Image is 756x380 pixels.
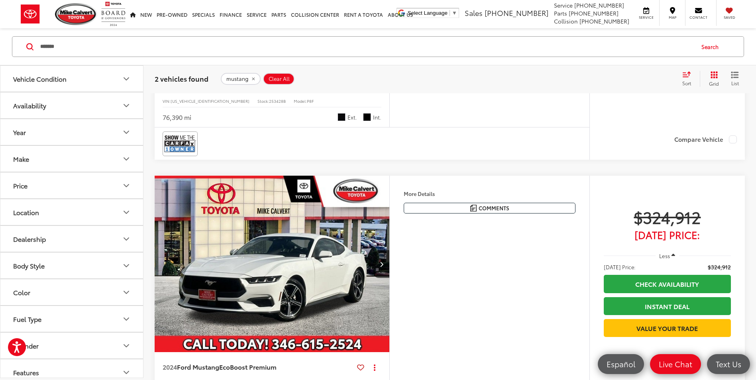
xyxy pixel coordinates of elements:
[574,1,624,9] span: [PHONE_NUMBER]
[725,71,745,87] button: List View
[373,114,381,121] span: Int.
[154,176,390,352] a: 2024 Ford Mustang EcoBoost Premium2024 Ford Mustang EcoBoost Premium2024 Ford Mustang EcoBoost Pr...
[404,191,575,196] h4: More Details
[408,10,457,16] a: Select Language​
[0,333,144,358] button: CylinderCylinder
[603,359,639,369] span: Español
[338,113,346,121] span: Shadow Black
[13,288,30,296] div: Color
[55,3,97,25] img: Mike Calvert Toyota
[0,279,144,305] button: ColorColor
[155,74,208,83] span: 2 vehicles found
[604,207,731,227] span: $324,912
[122,101,131,110] div: Availability
[0,253,144,278] button: Body StyleBody Style
[700,71,725,87] button: Grid View
[221,73,261,85] button: remove mustang
[637,15,655,20] span: Service
[122,208,131,217] div: Location
[163,98,171,104] span: VIN:
[122,234,131,244] div: Dealership
[721,15,738,20] span: Saved
[13,208,39,216] div: Location
[122,181,131,190] div: Price
[604,231,731,239] span: [DATE] Price:
[13,315,41,323] div: Fuel Type
[164,133,196,154] img: CarFax One Owner
[604,275,731,293] a: Check Availability
[257,98,269,104] span: Stock:
[485,8,548,18] span: [PHONE_NUMBER]
[269,98,286,104] span: 253428B
[374,364,375,370] span: dropdown dots
[650,354,701,374] a: Live Chat
[307,98,314,104] span: P8F
[122,341,131,351] div: Cylinder
[363,113,371,121] span: Ebony
[13,235,46,243] div: Dealership
[604,263,636,271] span: [DATE] Price:
[598,354,644,374] a: Español
[0,226,144,252] button: DealershipDealership
[122,154,131,164] div: Make
[0,119,144,145] button: YearYear
[171,98,249,104] span: [US_VEHICLE_IDENTIFICATION_NUMBER]
[122,368,131,377] div: Features
[465,8,483,18] span: Sales
[367,360,381,374] button: Actions
[219,362,277,371] span: EcoBoost Premium
[674,135,737,143] label: Compare Vehicle
[122,127,131,137] div: Year
[604,319,731,337] a: Value Your Trade
[554,17,578,25] span: Collision
[348,114,357,121] span: Ext.
[39,37,694,56] input: Search by Make, Model, or Keyword
[408,10,448,16] span: Select Language
[263,73,295,85] button: Clear All
[0,66,144,92] button: Vehicle ConditionVehicle Condition
[269,76,290,82] span: Clear All
[163,362,354,371] a: 2024Ford MustangEcoBoost Premium
[13,128,26,136] div: Year
[569,9,619,17] span: [PHONE_NUMBER]
[122,261,131,270] div: Body Style
[122,288,131,297] div: Color
[708,263,731,271] span: $324,912
[226,76,248,82] span: mustang
[682,80,691,86] span: Sort
[712,359,745,369] span: Text Us
[604,297,731,315] a: Instant Deal
[13,155,29,163] div: Make
[13,262,45,269] div: Body Style
[13,342,39,349] div: Cylinder
[0,172,144,198] button: PricePrice
[13,368,39,376] div: Features
[13,102,46,109] div: Availability
[659,252,670,259] span: Less
[373,250,389,278] button: Next image
[294,98,307,104] span: Model:
[13,182,27,189] div: Price
[177,362,219,371] span: Ford Mustang
[154,176,390,352] div: 2024 Ford Mustang EcoBoost Premium 0
[479,204,509,212] span: Comments
[163,362,177,371] span: 2024
[579,17,629,25] span: [PHONE_NUMBER]
[678,71,700,87] button: Select sort value
[154,176,390,353] img: 2024 Ford Mustang EcoBoost Premium
[0,146,144,172] button: MakeMake
[656,249,679,263] button: Less
[452,10,457,16] span: ▼
[470,205,477,212] img: Comments
[404,203,575,214] button: Comments
[122,314,131,324] div: Fuel Type
[554,1,573,9] span: Service
[707,354,750,374] a: Text Us
[554,9,567,17] span: Parts
[163,113,191,122] div: 76,390 mi
[122,74,131,84] div: Vehicle Condition
[694,37,730,57] button: Search
[13,75,67,82] div: Vehicle Condition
